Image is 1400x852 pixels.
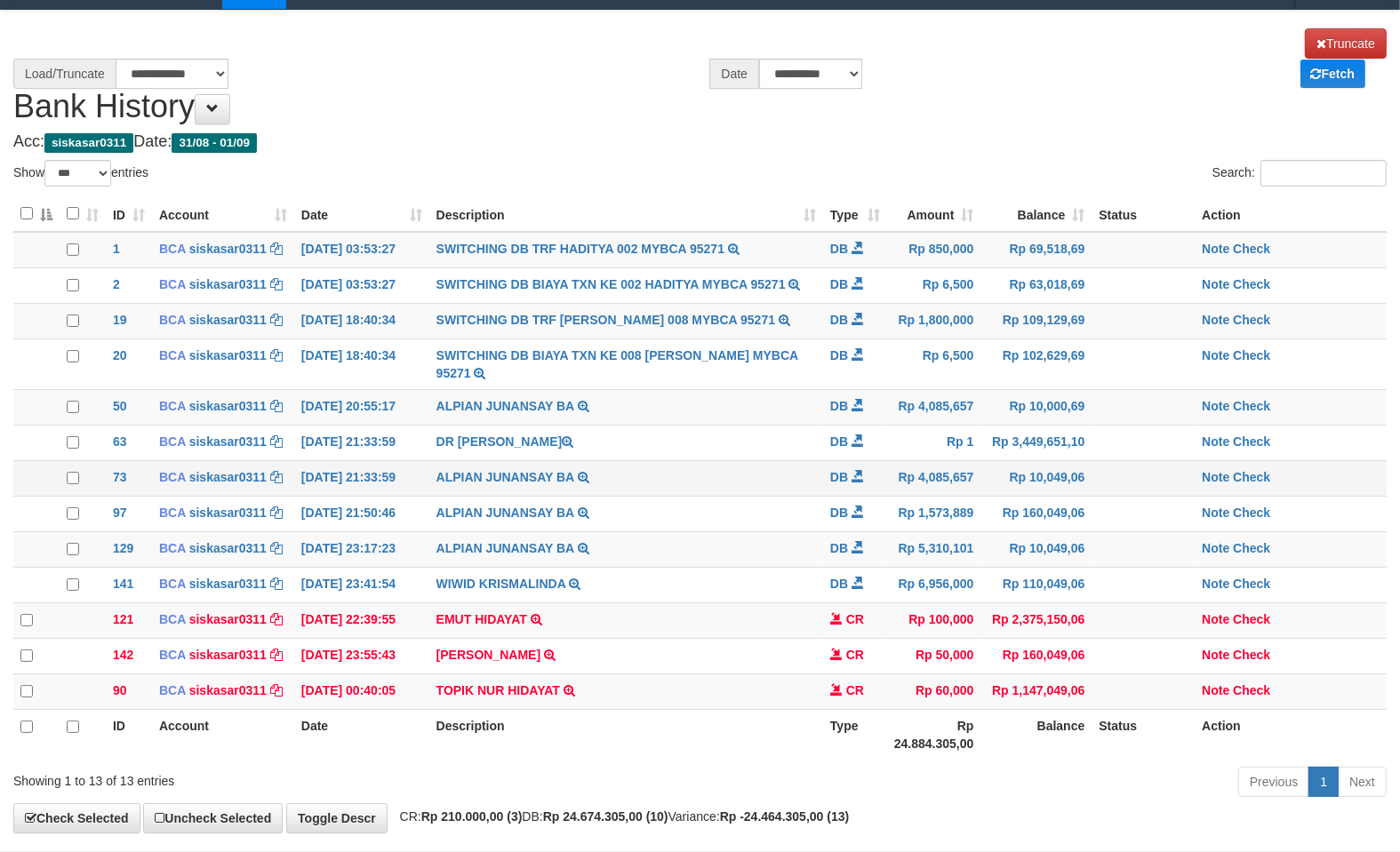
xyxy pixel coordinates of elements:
a: siskasar0311 [189,399,267,413]
td: Rp 109,129,69 [980,303,1092,338]
td: Rp 69,518,69 [980,232,1092,268]
a: Check [1233,648,1270,662]
span: 31/08 - 01/09 [172,133,257,153]
a: siskasar0311 [189,348,267,362]
th: Description: activate to sort column ascending [429,196,823,232]
td: Rp 10,049,06 [980,460,1092,496]
input: Search: [1260,160,1387,187]
td: [DATE] 18:40:34 [294,303,429,338]
a: siskasar0311 [189,277,267,291]
th: Date [294,709,429,760]
td: Rp 4,085,657 [887,389,981,425]
a: Check [1233,348,1270,362]
a: Toggle Descr [286,803,388,833]
a: ALPIAN JUNANSAY BA [436,470,574,484]
a: siskasar0311 [189,577,267,591]
td: Rp 100,000 [887,602,981,638]
a: ALPIAN JUNANSAY BA [436,541,574,555]
span: 129 [113,541,133,555]
a: Copy siskasar0311 to clipboard [270,434,283,449]
th: Status [1092,709,1195,760]
span: BCA [159,541,186,555]
span: 141 [113,577,133,591]
span: 90 [113,683,127,697]
a: Truncate [1305,28,1387,59]
a: Note [1202,434,1229,449]
a: Check [1233,683,1270,697]
div: Load/Truncate [13,59,116,89]
a: Next [1338,767,1387,797]
td: Rp 1,800,000 [887,303,981,338]
a: Note [1202,612,1229,626]
a: ALPIAN JUNANSAY BA [436,399,574,413]
a: Copy siskasar0311 to clipboard [270,648,283,662]
span: CR [846,612,864,626]
a: TOPIK NUR HIDAYAT [436,683,560,697]
a: EMUT HIDAYAT [436,612,527,626]
a: SWITCHING DB BIAYA TXN KE 002 HADITYA MYBCA 95271 [436,277,786,291]
a: Copy siskasar0311 to clipboard [270,612,283,626]
td: Rp 5,310,101 [887,531,981,567]
a: siskasar0311 [189,506,267,520]
td: Rp 110,049,06 [980,567,1092,602]
h1: Bank History [13,28,1387,124]
a: Check [1233,577,1270,591]
a: SWITCHING DB TRF HADITYA 002 MYBCA 95271 [436,242,724,256]
a: Copy siskasar0311 to clipboard [270,242,283,256]
span: BCA [159,348,186,362]
td: [DATE] 23:41:54 [294,567,429,602]
td: Rp 2,375,150,06 [980,602,1092,638]
span: CR [846,683,864,697]
a: Check [1233,277,1270,291]
span: DB [830,242,848,256]
span: DB [830,348,848,362]
a: Copy siskasar0311 to clipboard [270,470,283,484]
span: 121 [113,612,133,626]
td: Rp 102,629,69 [980,338,1092,389]
a: Uncheck Selected [143,803,283,833]
span: 50 [113,399,127,413]
th: Rp 24.884.305,00 [887,709,981,760]
td: [DATE] 23:17:23 [294,531,429,567]
span: 20 [113,348,127,362]
a: Copy siskasar0311 to clipboard [270,348,283,362]
span: 73 [113,470,127,484]
a: Note [1202,506,1229,520]
span: DB [830,470,848,484]
a: siskasar0311 [189,683,267,697]
a: Fetch [1300,60,1365,88]
td: Rp 4,085,657 [887,460,981,496]
a: siskasar0311 [189,470,267,484]
th: Balance [980,709,1092,760]
th: Account: activate to sort column ascending [152,196,294,232]
a: Note [1202,648,1229,662]
td: Rp 1 [887,425,981,460]
a: siskasar0311 [189,242,267,256]
span: 2 [113,277,120,291]
th: ID: activate to sort column ascending [106,196,152,232]
th: : activate to sort column descending [13,196,60,232]
th: Type [823,709,887,760]
label: Show entries [13,160,148,187]
td: Rp 10,000,69 [980,389,1092,425]
span: BCA [159,470,186,484]
a: siskasar0311 [189,612,267,626]
span: BCA [159,506,186,520]
a: WIWID KRISMALINDA [436,577,566,591]
a: Check [1233,506,1270,520]
span: BCA [159,612,186,626]
td: Rp 63,018,69 [980,267,1092,303]
strong: Rp 210.000,00 (3) [421,809,523,824]
th: Action [1195,709,1387,760]
td: Rp 10,049,06 [980,531,1092,567]
a: Check Selected [13,803,140,833]
td: Rp 160,049,06 [980,496,1092,531]
th: Status [1092,196,1195,232]
span: BCA [159,242,186,256]
a: Note [1202,348,1229,362]
th: Amount: activate to sort column ascending [887,196,981,232]
a: Copy siskasar0311 to clipboard [270,277,283,291]
a: Check [1233,434,1270,449]
td: [DATE] 03:53:27 [294,232,429,268]
a: siskasar0311 [189,648,267,662]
